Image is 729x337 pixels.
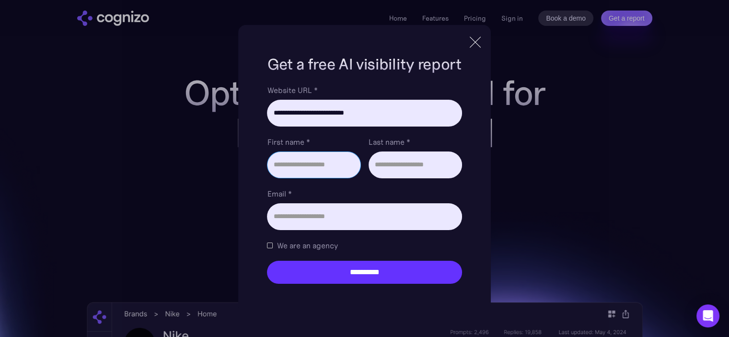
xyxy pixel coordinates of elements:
label: Website URL * [267,84,462,96]
div: Open Intercom Messenger [696,304,719,327]
label: Last name * [369,136,462,148]
span: We are an agency [277,240,337,251]
h1: Get a free AI visibility report [267,54,462,75]
form: Brand Report Form [267,84,462,284]
label: First name * [267,136,360,148]
label: Email * [267,188,462,199]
